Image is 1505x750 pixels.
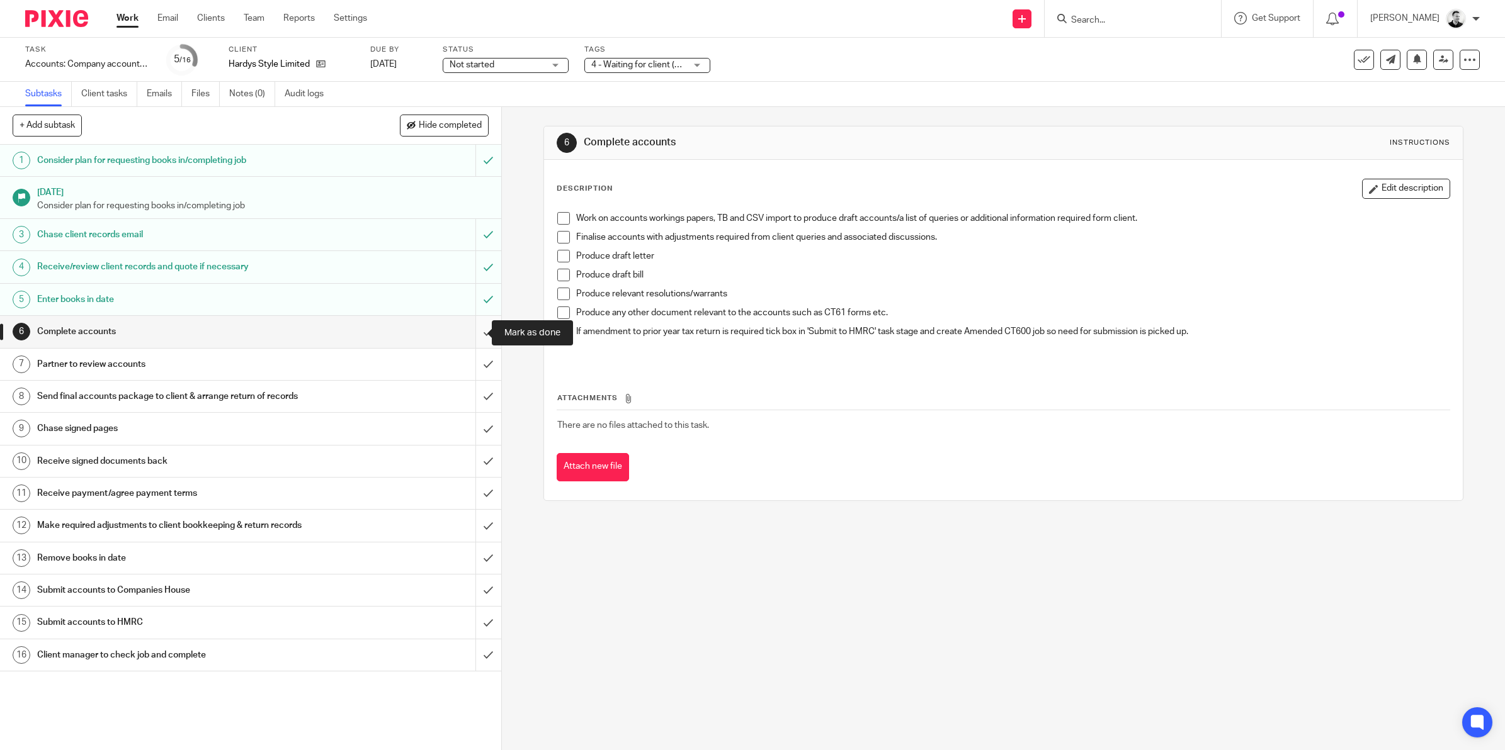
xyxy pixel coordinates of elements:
div: 8 [13,388,30,405]
div: 6 [13,323,30,340]
h1: Enter books in date [37,290,321,309]
label: Due by [370,45,427,55]
label: Task [25,45,151,55]
div: 14 [13,581,30,599]
a: Team [244,12,264,25]
div: 15 [13,614,30,632]
span: [DATE] [370,60,397,69]
span: Hide completed [419,121,482,131]
div: 10 [13,452,30,470]
small: /16 [179,57,191,64]
a: Work [116,12,139,25]
a: Audit logs [285,82,333,106]
h1: Chase client records email [37,225,321,244]
h1: Complete accounts [584,136,1030,149]
h1: Send final accounts package to client & arrange return of records [37,387,321,406]
div: 16 [13,646,30,664]
h1: Make required adjustments to client bookkeeping & return records [37,516,321,535]
input: Search [1070,15,1183,26]
div: 6 [557,133,577,153]
h1: Receive/review client records and quote if necessary [37,257,321,276]
a: Clients [197,12,225,25]
h1: Receive payment/agree payment terms [37,484,321,503]
div: 5 [174,52,191,67]
p: Produce relevant resolutions/warrants [576,288,1450,300]
p: Produce draft bill [576,269,1450,281]
img: Dave_2025.jpg [1446,9,1466,29]
div: 1 [13,152,30,169]
button: + Add subtask [13,115,82,136]
h1: Consider plan for requesting books in/completing job [37,151,321,170]
p: If amendment to prior year tax return is required tick box in 'Submit to HMRC' task stage and cre... [576,325,1450,338]
label: Client [229,45,355,55]
span: 4 - Waiting for client (Queries) [591,60,708,69]
h1: Remove books in date [37,549,321,568]
span: Attachments [557,395,618,401]
a: Subtasks [25,82,72,106]
p: Work on accounts workings papers, TB and CSV import to produce draft accounts/a list of queries o... [576,212,1450,225]
a: Emails [147,82,182,106]
p: Produce any other document relevant to the accounts such as CT61 forms etc. [576,306,1450,319]
p: [PERSON_NAME] [1370,12,1440,25]
div: 4 [13,259,30,276]
a: Client tasks [81,82,137,106]
button: Edit description [1362,179,1450,199]
p: Produce draft letter [576,250,1450,262]
img: Pixie [25,10,88,27]
div: 7 [13,355,30,373]
div: 13 [13,549,30,567]
a: Notes (0) [229,82,275,106]
span: Not started [450,60,494,69]
h1: Submit accounts to Companies House [37,581,321,600]
div: 3 [13,226,30,243]
label: Status [443,45,569,55]
a: Settings [334,12,367,25]
a: Files [191,82,220,106]
h1: [DATE] [37,183,489,199]
div: 12 [13,517,30,534]
h1: Complete accounts [37,322,321,341]
div: Accounts: Company accounts and tax return [25,58,151,70]
p: Description [557,184,613,194]
button: Hide completed [400,115,489,136]
p: Hardys Style Limited [229,58,310,70]
div: 9 [13,420,30,437]
div: 5 [13,291,30,308]
h1: Client manager to check job and complete [37,646,321,664]
button: Attach new file [557,453,629,481]
a: Reports [283,12,315,25]
a: Email [157,12,178,25]
h1: Chase signed pages [37,419,321,438]
p: Finalise accounts with adjustments required from client queries and associated discussions. [576,231,1450,243]
h1: Submit accounts to HMRC [37,613,321,632]
div: 11 [13,484,30,502]
p: Consider plan for requesting books in/completing job [37,199,489,212]
label: Tags [584,45,710,55]
h1: Partner to review accounts [37,355,321,374]
span: Get Support [1252,14,1300,23]
div: Instructions [1390,138,1450,148]
span: There are no files attached to this task. [557,421,709,430]
h1: Receive signed documents back [37,452,321,471]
